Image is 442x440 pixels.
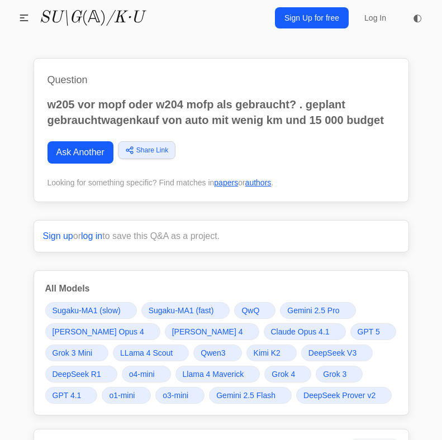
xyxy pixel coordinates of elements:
a: Ask Another [47,141,113,164]
span: Gemini 2.5 Flash [216,390,275,401]
span: [PERSON_NAME] Opus 4 [53,326,144,337]
span: DeepSeek R1 [53,369,101,380]
a: [PERSON_NAME] Opus 4 [45,323,160,340]
p: w205 vor mopf oder w204 mofp als gebraucht? . geplant gebrauchtwagenkauf von auto mit wenig km un... [47,97,395,128]
h3: All Models [45,282,397,295]
a: Grok 3 [316,366,363,382]
a: log in [81,231,102,241]
span: Llama 4 Maverick [183,369,244,380]
a: [PERSON_NAME] 4 [165,323,259,340]
a: Sugaku-MA1 (fast) [141,302,230,319]
span: Claude Opus 4.1 [271,326,330,337]
h1: Question [47,72,395,88]
a: papers [214,178,238,187]
a: o1-mini [102,387,151,404]
a: o3-mini [155,387,205,404]
a: Llama 4 Maverick [175,366,260,382]
span: Sugaku-MA1 (fast) [149,305,214,316]
a: Claude Opus 4.1 [264,323,346,340]
a: GPT 5 [350,323,396,340]
span: o4-mini [129,369,155,380]
span: Sugaku-MA1 (slow) [53,305,121,316]
a: Sugaku-MA1 (slow) [45,302,137,319]
a: Gemini 2.5 Flash [209,387,292,404]
a: DeepSeek V3 [301,345,373,361]
span: Grok 4 [272,369,295,380]
span: o3-mini [163,390,188,401]
span: Share Link [136,145,168,155]
span: o1-mini [109,390,135,401]
a: Grok 4 [264,366,311,382]
a: Qwen3 [193,345,241,361]
a: Sign up [43,231,73,241]
span: GPT 4.1 [53,390,82,401]
a: Gemini 2.5 Pro [280,302,355,319]
a: Kimi K2 [246,345,297,361]
button: ◐ [406,7,429,29]
a: GPT 4.1 [45,387,98,404]
a: DeepSeek Prover v2 [296,387,392,404]
a: QwQ [234,302,275,319]
span: LLama 4 Scout [120,347,173,358]
a: Grok 3 Mini [45,345,109,361]
a: Log In [358,8,393,28]
span: ◐ [413,13,422,23]
span: [PERSON_NAME] 4 [172,326,243,337]
div: Looking for something specific? Find matches in or . [47,177,395,188]
span: Grok 3 [323,369,346,380]
span: DeepSeek V3 [308,347,357,358]
a: Sign Up for free [275,7,349,28]
span: Grok 3 Mini [53,347,93,358]
a: LLama 4 Scout [113,345,189,361]
p: or to save this Q&A as a project. [43,229,400,243]
i: SU\G [39,9,82,26]
a: authors [245,178,272,187]
i: /K·U [106,9,144,26]
a: DeepSeek R1 [45,366,117,382]
a: SU\G(𝔸)/K·U [39,8,144,28]
span: QwQ [241,305,259,316]
span: Kimi K2 [254,347,281,358]
a: o4-mini [122,366,171,382]
span: Gemini 2.5 Pro [287,305,339,316]
span: DeepSeek Prover v2 [303,390,376,401]
span: GPT 5 [358,326,380,337]
span: Qwen3 [201,347,225,358]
